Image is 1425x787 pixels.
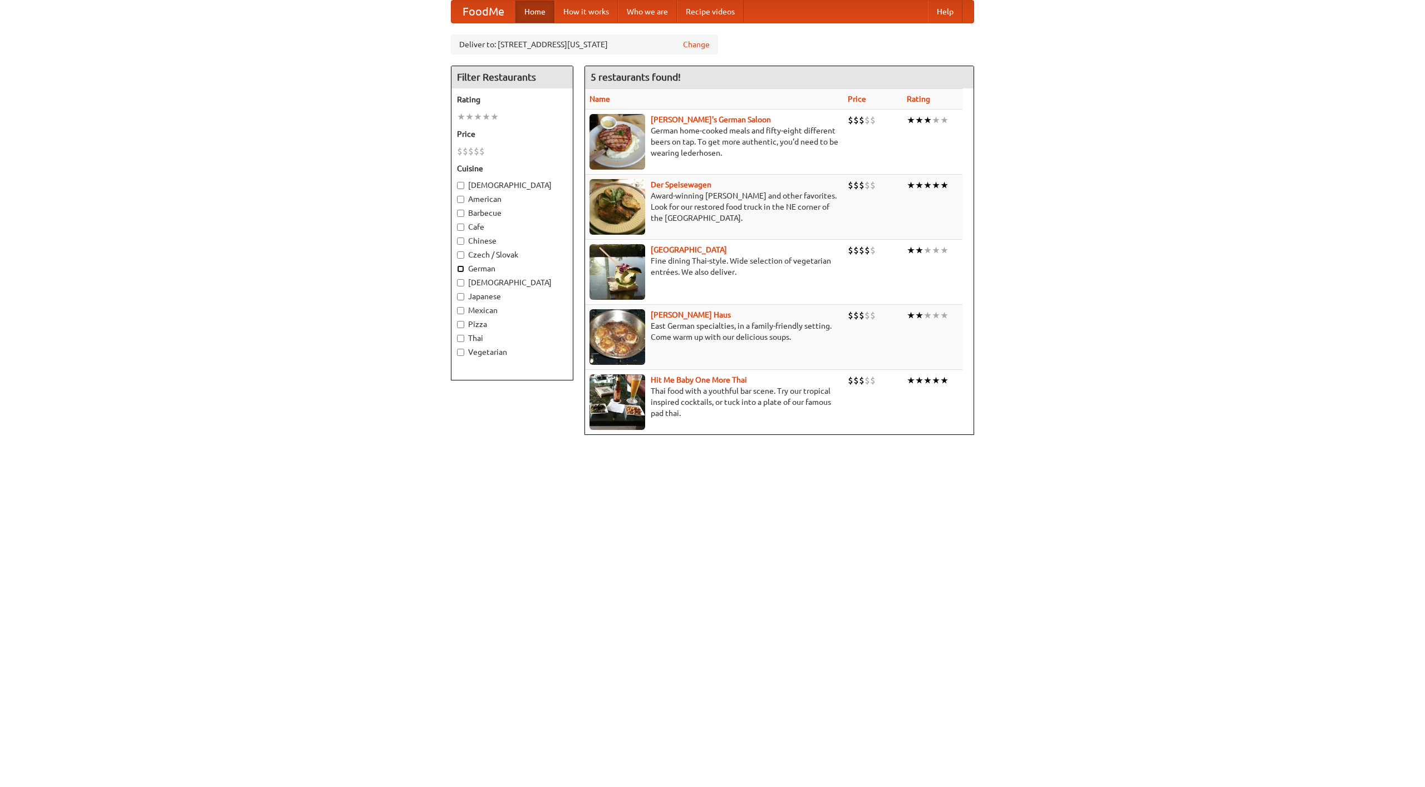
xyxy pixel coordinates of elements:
img: satay.jpg [589,244,645,300]
a: FoodMe [451,1,515,23]
li: $ [870,114,876,126]
ng-pluralize: 5 restaurants found! [591,72,681,82]
label: Czech / Slovak [457,249,567,260]
li: $ [859,114,864,126]
li: $ [853,179,859,191]
li: ★ [932,179,940,191]
input: Thai [457,335,464,342]
li: ★ [907,244,915,256]
input: American [457,196,464,203]
label: German [457,263,567,274]
li: $ [864,114,870,126]
input: Czech / Slovak [457,251,464,259]
a: Price [848,95,866,103]
li: $ [468,145,474,157]
label: Pizza [457,319,567,330]
a: Who we are [618,1,677,23]
a: Change [683,39,710,50]
li: $ [474,145,479,157]
li: ★ [457,111,465,123]
input: Chinese [457,237,464,245]
li: ★ [915,309,923,321]
li: ★ [923,244,932,256]
li: ★ [915,179,923,191]
li: $ [848,374,853,387]
li: $ [853,244,859,256]
li: ★ [907,309,915,321]
li: $ [870,309,876,321]
a: [PERSON_NAME] Haus [651,310,731,319]
li: ★ [923,179,932,191]
img: kohlhaus.jpg [589,309,645,365]
a: Help [928,1,962,23]
li: $ [848,114,853,126]
img: esthers.jpg [589,114,645,170]
p: German home-cooked meals and fifty-eight different beers on tap. To get more authentic, you'd nee... [589,125,839,159]
li: ★ [932,114,940,126]
p: East German specialties, in a family-friendly setting. Come warm up with our delicious soups. [589,320,839,343]
a: Rating [907,95,930,103]
input: German [457,265,464,273]
li: ★ [465,111,474,123]
li: ★ [915,244,923,256]
li: ★ [923,114,932,126]
input: [DEMOGRAPHIC_DATA] [457,182,464,189]
a: [PERSON_NAME]'s German Saloon [651,115,771,124]
div: Deliver to: [STREET_ADDRESS][US_STATE] [451,34,718,55]
h4: Filter Restaurants [451,66,573,88]
label: Mexican [457,305,567,316]
li: $ [853,309,859,321]
li: $ [864,244,870,256]
li: $ [859,374,864,387]
a: [GEOGRAPHIC_DATA] [651,245,727,254]
li: ★ [915,374,923,387]
label: Japanese [457,291,567,302]
li: $ [864,309,870,321]
li: ★ [940,179,949,191]
label: [DEMOGRAPHIC_DATA] [457,180,567,191]
h5: Cuisine [457,163,567,174]
label: Thai [457,333,567,344]
li: ★ [923,374,932,387]
li: $ [870,374,876,387]
p: Thai food with a youthful bar scene. Try our tropical inspired cocktails, or tuck into a plate of... [589,385,839,419]
input: Mexican [457,307,464,314]
li: $ [848,244,853,256]
label: Chinese [457,235,567,246]
h5: Price [457,128,567,140]
li: ★ [940,374,949,387]
a: Hit Me Baby One More Thai [651,375,747,384]
li: $ [859,179,864,191]
li: ★ [482,111,490,123]
input: Japanese [457,293,464,300]
p: Fine dining Thai-style. Wide selection of vegetarian entrées. We also deliver. [589,255,839,278]
li: ★ [907,179,915,191]
a: Der Speisewagen [651,180,711,189]
label: [DEMOGRAPHIC_DATA] [457,277,567,288]
input: Cafe [457,224,464,231]
a: Name [589,95,610,103]
input: [DEMOGRAPHIC_DATA] [457,279,464,286]
li: ★ [923,309,932,321]
li: ★ [907,374,915,387]
li: ★ [474,111,482,123]
input: Vegetarian [457,349,464,356]
li: ★ [915,114,923,126]
label: American [457,194,567,205]
li: $ [870,244,876,256]
li: $ [848,179,853,191]
li: $ [864,374,870,387]
li: ★ [940,244,949,256]
p: Award-winning [PERSON_NAME] and other favorites. Look for our restored food truck in the NE corne... [589,190,839,224]
li: $ [479,145,485,157]
li: ★ [940,309,949,321]
li: $ [848,309,853,321]
li: $ [870,179,876,191]
li: ★ [932,309,940,321]
li: ★ [490,111,499,123]
img: speisewagen.jpg [589,179,645,235]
